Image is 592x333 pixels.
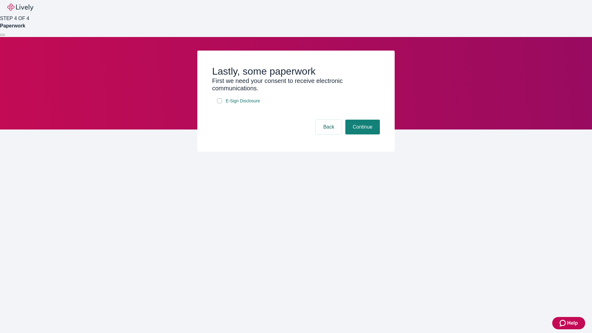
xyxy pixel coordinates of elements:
button: Continue [345,120,380,134]
h2: Lastly, some paperwork [212,65,380,77]
span: E-Sign Disclosure [226,98,260,104]
h3: First we need your consent to receive electronic communications. [212,77,380,92]
button: Zendesk support iconHelp [552,317,585,329]
svg: Zendesk support icon [560,319,567,327]
span: Help [567,319,578,327]
img: Lively [7,4,33,11]
a: e-sign disclosure document [224,97,261,105]
button: Back [316,120,342,134]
